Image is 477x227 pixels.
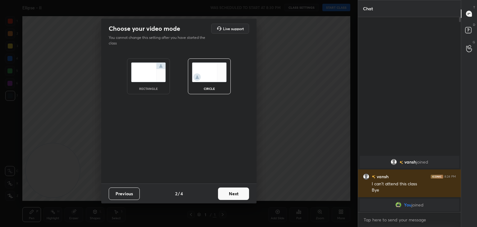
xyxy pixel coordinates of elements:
[180,190,183,197] h4: 4
[372,181,456,187] div: I can't attend this class
[223,27,244,30] h5: Live support
[358,155,461,212] div: grid
[109,35,209,46] p: You cannot change this setting after you have started the class
[109,25,180,33] h2: Choose your video mode
[175,190,177,197] h4: 2
[372,175,375,178] img: no-rating-badge.077c3623.svg
[473,22,475,27] p: D
[218,188,249,200] button: Next
[473,5,475,10] p: T
[391,159,397,165] img: default.png
[131,63,166,82] img: normalScreenIcon.ae25ed63.svg
[404,202,411,207] span: You
[431,175,443,178] img: iconic-dark.1390631f.png
[363,174,369,180] img: default.png
[372,187,456,193] div: Bye
[399,161,403,164] img: no-rating-badge.077c3623.svg
[358,0,378,17] p: Chat
[375,173,388,180] h6: vansh
[192,63,227,82] img: circleScreenIcon.acc0effb.svg
[395,202,402,208] img: a434298a68d44316b023bd070e79c2f5.jpg
[136,87,161,90] div: rectangle
[404,160,416,164] span: vansh
[444,175,456,178] div: 8:24 PM
[109,188,140,200] button: Previous
[178,190,180,197] h4: /
[473,40,475,44] p: G
[416,160,428,164] span: joined
[411,202,424,207] span: joined
[197,87,222,90] div: circle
